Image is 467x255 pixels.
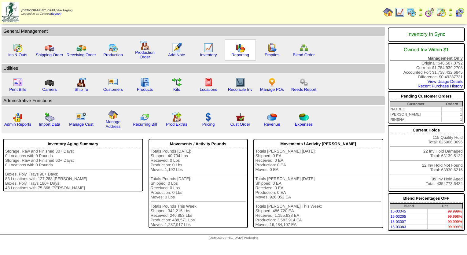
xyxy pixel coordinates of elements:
[137,87,153,92] a: Products
[235,43,245,53] img: graph.gif
[204,77,213,87] img: locations.gif
[441,117,462,122] td: 1
[151,149,246,227] div: Totals Pounds [DATE]: Shipped: 40,794 Lbs Received: 0 Lbs Production: 0 Lbs Moves: 1,192 Lbs Tota...
[260,87,284,92] a: Manage POs
[168,53,185,57] a: Add Note
[267,112,277,122] img: pie_chart.png
[390,56,463,61] div: Management Only
[391,209,406,213] a: 15-03045
[2,2,19,22] img: zoroco-logo-small.webp
[39,122,60,127] a: Import Data
[13,77,23,87] img: invoice2.gif
[425,7,435,17] img: calendarblend.gif
[172,43,182,53] img: orders.gif
[383,7,393,17] img: home.gif
[202,122,215,127] a: Pricing
[45,77,54,87] img: truck3.gif
[21,9,72,16] span: Logged in as Colerost
[166,122,187,127] a: Prod Extras
[51,12,61,16] a: (logout)
[235,112,245,122] img: cust_order.png
[200,87,217,92] a: Locations
[418,12,423,17] img: arrowright.gif
[45,43,54,53] img: truck.gif
[228,87,252,92] a: Reconcile Inv
[9,87,26,92] a: Print Bills
[390,107,441,112] td: NATDEC
[108,43,118,53] img: calendarprod.gif
[69,122,93,127] a: Manage Cust
[21,9,72,12] span: [DEMOGRAPHIC_DATA] Packaging
[103,53,123,57] a: Production
[103,87,123,92] a: Customers
[390,117,441,122] td: RINSNA
[406,7,416,17] img: calendarprod.gif
[256,140,381,148] div: Movements / Activity [PERSON_NAME]
[172,77,182,87] img: workflow.gif
[75,87,88,92] a: Ship To
[428,214,463,219] td: 99.998%
[204,43,213,53] img: line_graph.gif
[76,77,86,87] img: factory2.gif
[13,43,23,53] img: calendarinout.gif
[133,122,157,127] a: Recurring Bill
[436,7,446,17] img: calendarinout.gif
[418,84,463,88] a: Recent Purchase History
[140,77,150,87] img: cabinet.gif
[106,120,121,129] a: Manage Address
[2,64,385,73] td: Utilities
[390,44,463,56] div: Owned Inv Within $1
[388,43,465,90] div: Original: $46,507.0792 Current: $1,784,939.2708 Accounted For: $1,738,432.6845 Difference: $0.492...
[418,7,423,12] img: arrowleft.gif
[428,224,463,230] td: 99.999%
[441,112,462,117] td: 1
[267,77,277,87] img: po.png
[265,53,279,57] a: Empties
[390,112,441,117] td: [PERSON_NAME]
[390,92,463,100] div: Pending Customer Orders
[299,112,309,122] img: pie_chart2.png
[230,122,250,127] a: Cust Order
[2,27,385,36] td: General Management
[428,219,463,224] td: 99.999%
[45,112,54,122] img: import.gif
[140,40,150,50] img: factory.gif
[2,96,385,105] td: Adminstrative Functions
[428,204,463,209] th: Pct
[448,12,453,17] img: arrowright.gif
[5,140,141,148] div: Inventory Aging Summary
[388,125,465,192] div: 115 Quality Hold Total: 625906.0696 22 Inv Hold Damaged Total: 63139.5132 22 Inv Hold Not Found T...
[267,43,277,53] img: workorder.gif
[428,79,463,84] a: View Usage Details
[135,50,155,59] a: Production Order
[4,122,31,127] a: Admin Reports
[264,122,280,127] a: Revenue
[13,112,23,122] img: graph2.png
[235,77,245,87] img: line_graph2.gif
[390,204,428,209] th: Blend
[395,7,405,17] img: line_graph.gif
[299,43,309,53] img: network.png
[391,214,406,219] a: 15-03205
[172,112,182,122] img: prodextras.gif
[108,77,118,87] img: customers.gif
[204,112,213,122] img: dollar.gif
[8,53,27,57] a: Ins & Outs
[108,110,118,120] img: home.gif
[441,102,462,107] th: Order#
[291,87,316,92] a: Needs Report
[76,43,86,53] img: truck2.gif
[231,53,249,57] a: Reporting
[140,112,150,122] img: reconcile.gif
[293,53,315,57] a: Blend Order
[67,53,96,57] a: Receiving Order
[390,126,463,134] div: Current Holds
[391,225,406,229] a: 15-03083
[209,236,258,240] span: [DEMOGRAPHIC_DATA] Packaging
[390,102,441,107] th: Customer
[455,7,465,17] img: calendarcustomer.gif
[441,107,462,112] td: 1
[256,149,381,227] div: Totals [PERSON_NAME] [DATE]: Shipped: 0 EA Received: 0 EA Production: 0 EA Moves: 0 EA Totals [PE...
[299,77,309,87] img: workflow.png
[390,29,463,40] div: Inventory In Sync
